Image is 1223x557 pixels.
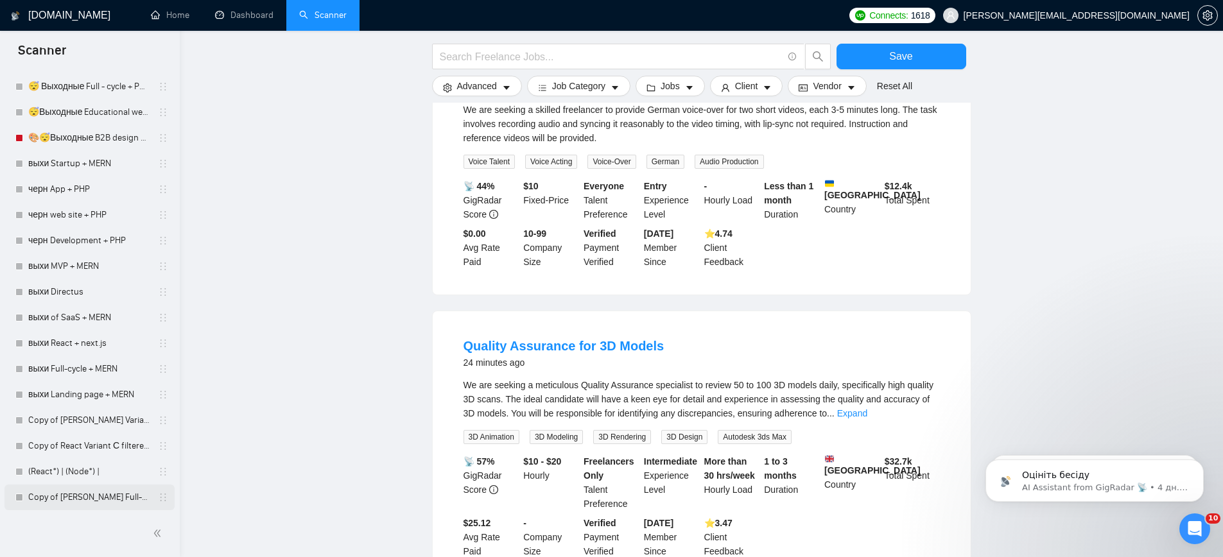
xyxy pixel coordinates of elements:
[28,433,150,459] a: Copy of React Variant С filtered UMA
[644,518,673,528] b: [DATE]
[593,430,651,444] span: 3D Rendering
[523,518,526,528] b: -
[464,518,491,528] b: $25.12
[695,155,763,169] span: Audio Production
[646,155,684,169] span: German
[464,339,664,353] a: Quality Assurance for 3D Models
[847,83,856,92] span: caret-down
[523,228,546,239] b: 10-99
[1206,513,1220,524] span: 10
[28,305,150,330] a: выхи of SaaS + MERN
[158,390,168,400] span: holder
[581,179,641,221] div: Talent Preference
[1198,10,1217,21] span: setting
[461,179,521,221] div: GigRadar Score
[464,103,940,145] div: We are seeking a skilled freelancer to provide German voice-over for two short videos, each 3-5 m...
[1197,5,1218,26] button: setting
[825,179,834,188] img: 🇺🇦
[641,454,702,511] div: Experience Level
[702,227,762,269] div: Client Feedback
[825,454,834,463] img: 🇬🇧
[521,227,581,269] div: Company Size
[158,338,168,348] span: holder
[641,179,702,221] div: Experience Level
[837,408,867,418] a: Expand
[489,210,498,219] span: info-circle
[822,454,882,511] div: Country
[584,518,616,528] b: Verified
[158,364,168,374] span: holder
[788,53,797,61] span: info-circle
[158,81,168,92] span: holder
[885,456,912,467] b: $ 32.7k
[28,356,150,382] a: выхи Full-cycle + MERN
[704,181,707,191] b: -
[788,76,866,96] button: idcardVendorcaret-down
[28,74,150,99] a: 😴 Выходные Full - cycle + PHP
[882,454,942,511] div: Total Spent
[764,181,813,205] b: Less than 1 month
[158,133,168,143] span: holder
[464,181,495,191] b: 📡 44%
[764,456,797,481] b: 1 to 3 months
[464,355,664,370] div: 24 minutes ago
[489,485,498,494] span: info-circle
[28,176,150,202] a: черн App + PHP
[28,279,150,305] a: выхи Directus
[158,236,168,246] span: holder
[457,79,497,93] span: Advanced
[464,430,519,444] span: 3D Animation
[158,415,168,425] span: holder
[525,155,577,169] span: Voice Acting
[158,492,168,502] span: holder
[644,456,697,467] b: Intermediate
[911,8,930,22] span: 1618
[966,433,1223,522] iframe: Intercom notifications сообщение
[28,99,150,125] a: 😴Выходные Educational website design
[685,83,694,92] span: caret-down
[461,227,521,269] div: Avg Rate Paid
[158,287,168,297] span: holder
[735,79,758,93] span: Client
[538,83,547,92] span: bars
[661,430,707,444] span: 3D Design
[521,454,581,511] div: Hourly
[710,76,783,96] button: userClientcaret-down
[587,155,636,169] span: Voice-Over
[806,51,830,62] span: search
[158,441,168,451] span: holder
[151,10,189,21] a: homeHome
[584,228,616,239] b: Verified
[704,228,733,239] b: ⭐️ 4.74
[877,79,912,93] a: Reset All
[8,41,76,68] span: Scanner
[527,76,630,96] button: barsJob Categorycaret-down
[461,454,521,511] div: GigRadar Score
[827,408,835,418] span: ...
[704,456,755,481] b: More than 30 hrs/week
[464,155,516,169] span: Voice Talent
[761,179,822,221] div: Duration
[158,467,168,477] span: holder
[464,456,495,467] b: 📡 57%
[721,83,730,92] span: user
[158,210,168,220] span: holder
[464,380,934,418] span: We are seeking a meticulous Quality Assurance specialist to review 50 to 100 3D models daily, spe...
[824,179,921,200] b: [GEOGRAPHIC_DATA]
[584,181,624,191] b: Everyone
[28,407,150,433] a: Copy of [PERSON_NAME] Variant A
[644,181,667,191] b: Entry
[824,454,921,476] b: [GEOGRAPHIC_DATA]
[799,83,808,92] span: idcard
[28,125,150,151] a: 🎨😴Выходные B2B design Variant B
[718,430,792,444] span: Autodesk 3ds Max
[636,76,705,96] button: folderJobscaret-down
[432,76,522,96] button: settingAdvancedcaret-down
[521,179,581,221] div: Fixed-Price
[464,378,940,420] div: We are seeking a meticulous Quality Assurance specialist to review 50 to 100 3D models daily, spe...
[855,10,865,21] img: upwork-logo.png
[882,179,942,221] div: Total Spent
